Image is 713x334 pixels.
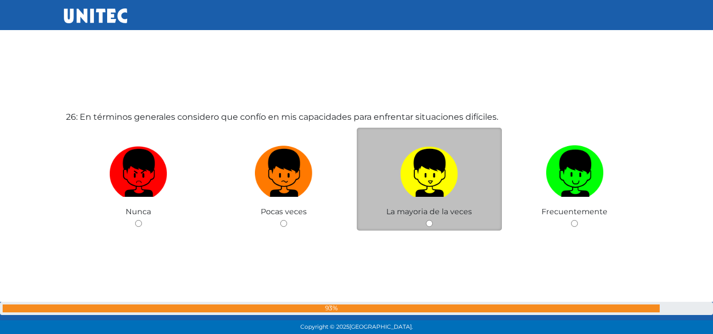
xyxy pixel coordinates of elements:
[126,207,151,216] span: Nunca
[349,323,413,330] span: [GEOGRAPHIC_DATA].
[400,141,458,197] img: La mayoria de la veces
[386,207,472,216] span: La mayoria de la veces
[3,304,660,312] div: 93%
[255,141,313,197] img: Pocas veces
[546,141,604,197] img: Frecuentemente
[66,111,498,123] label: 26: En términos generales considero que confío en mis capacidades para enfrentar situaciones difí...
[541,207,607,216] span: Frecuentemente
[64,8,127,23] img: UNITEC
[261,207,307,216] span: Pocas veces
[109,141,167,197] img: Nunca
